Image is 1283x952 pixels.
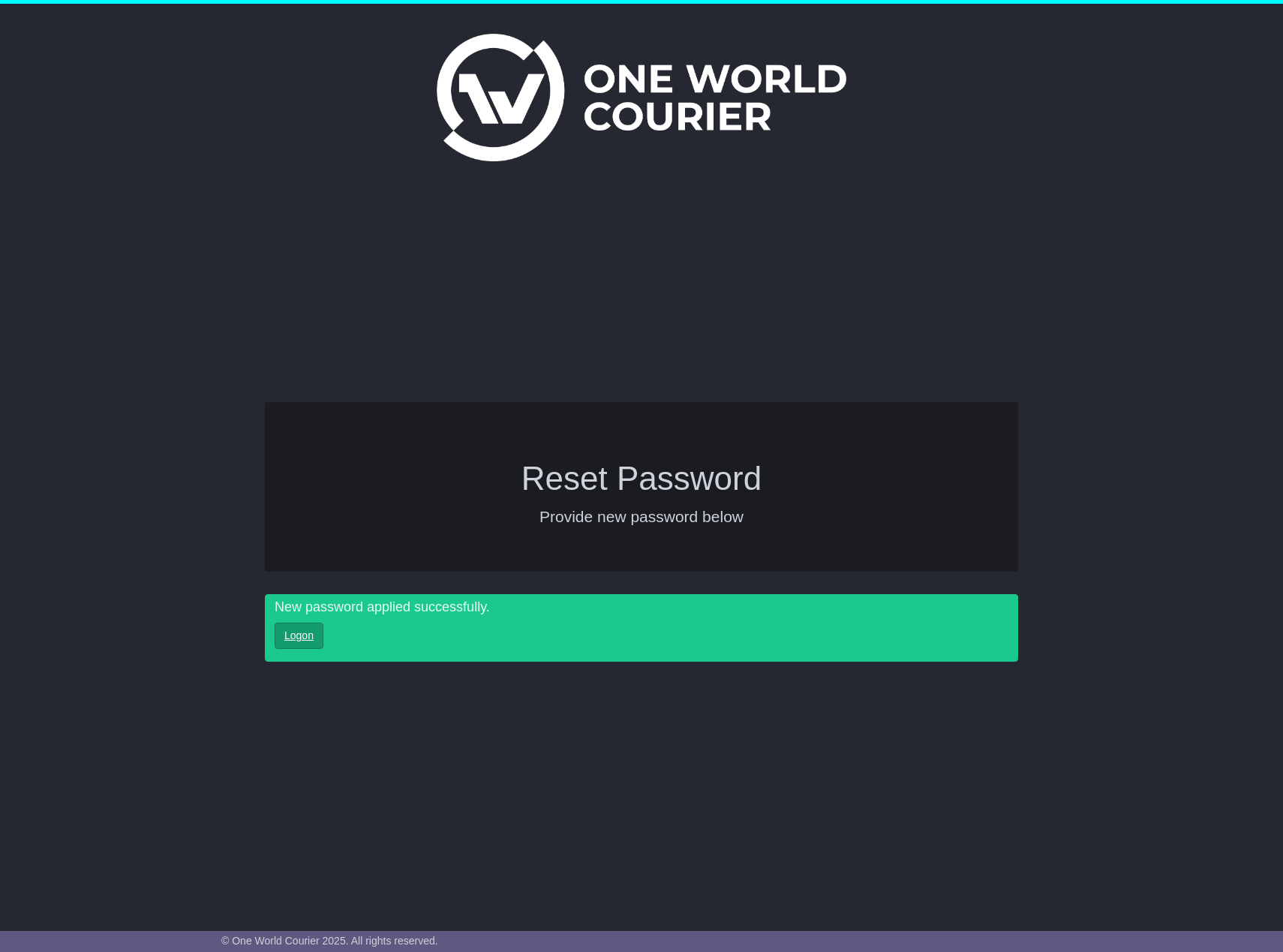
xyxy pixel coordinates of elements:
h1: Reset Password [280,461,1003,497]
img: One World [437,34,846,161]
span: © One World Courier 2025. All rights reserved. [221,935,438,947]
a: Logon [275,623,323,649]
p: Provide new password below [280,506,1003,527]
p: New password applied successfully. [275,599,1008,616]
